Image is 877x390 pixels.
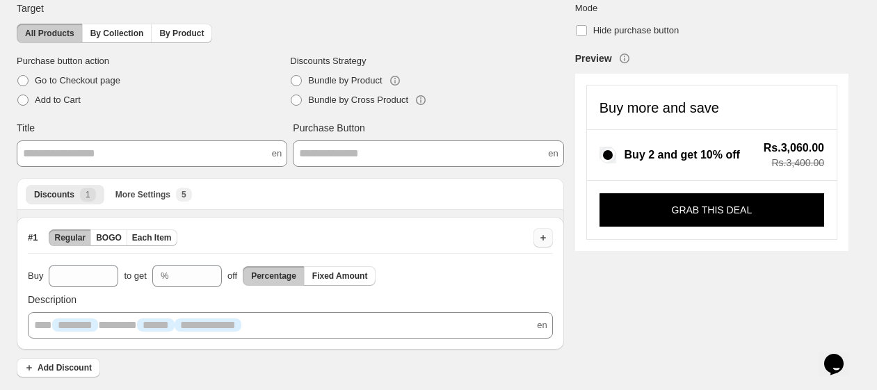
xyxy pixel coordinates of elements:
span: Bundle by Cross Product [308,95,408,105]
span: Fixed Amount [312,270,368,282]
span: Discounts [34,189,74,200]
span: Bundle by Product [308,75,382,86]
button: By Collection [82,24,152,43]
span: 5 [182,189,186,200]
span: Discounts Strategy [290,54,563,68]
span: off [227,269,237,283]
span: Purchase button action [17,54,290,68]
button: Regular [49,229,91,246]
span: en [537,318,547,332]
span: Percentage [251,270,296,282]
span: Add Discount [38,362,92,373]
span: All Products [25,28,74,39]
span: Regular [54,232,86,243]
span: Buy 2 and get 10% off [625,148,740,161]
span: Each Item [132,232,172,243]
button: Each Item [127,229,177,246]
span: BOGO [96,232,122,243]
span: Mode [575,1,848,15]
h4: Buy more and save [600,101,719,115]
span: to get [124,269,147,283]
input: Buy 2 and get 10% off [600,147,616,163]
span: Buy [28,269,43,283]
iframe: chat widget [819,334,863,376]
button: Fixed Amount [304,266,376,286]
button: GRAB THIS DEAL [600,193,824,227]
span: Go to Checkout page [35,75,120,86]
span: More Settings [115,189,170,200]
span: Target [17,1,44,15]
button: Percentage [243,266,305,286]
span: Title [17,121,35,135]
span: Rs.3,060.00 [764,143,824,154]
span: 1 [86,189,90,200]
h3: Preview [575,51,612,65]
span: Rs.3,400.00 [764,158,824,168]
button: By Product [151,24,212,43]
div: % [161,269,169,283]
div: Total savings [751,143,824,168]
span: en [272,147,282,161]
button: Add Discount [17,358,100,377]
span: Purchase Button [293,121,365,135]
span: Hide purchase button [593,25,679,35]
button: BOGO [90,229,127,246]
button: All Products [17,24,83,43]
span: By Collection [90,28,144,39]
span: en [548,147,558,161]
span: Description [28,293,77,307]
span: Add to Cart [35,95,81,105]
span: # 1 [28,231,38,245]
span: By Product [159,28,204,39]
